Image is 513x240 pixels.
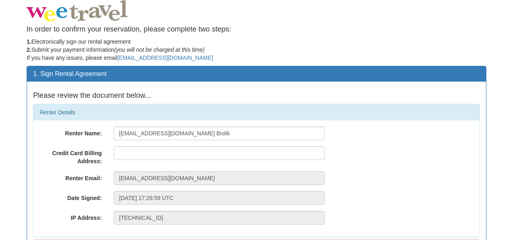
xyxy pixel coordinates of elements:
[33,126,108,137] label: Renter Name:
[33,211,108,222] label: IP Address:
[33,171,108,182] label: Renter Email:
[33,70,480,78] h3: 1. Sign Rental Agreement
[33,191,108,202] label: Date Signed:
[27,25,486,34] h4: In order to confirm your reservation, please complete two steps:
[33,146,108,165] label: Credit Card Billing Address:
[27,46,31,53] strong: 2.
[33,92,480,100] h4: Please review the document below...
[117,55,213,61] a: [EMAIL_ADDRESS][DOMAIN_NAME]
[27,38,486,62] p: Electronically sign our rental agreement Submit your payment information If you have any issues, ...
[27,38,31,45] strong: 1.
[33,104,480,120] div: Renter Details
[114,46,204,53] em: (you will not be charged at this time)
